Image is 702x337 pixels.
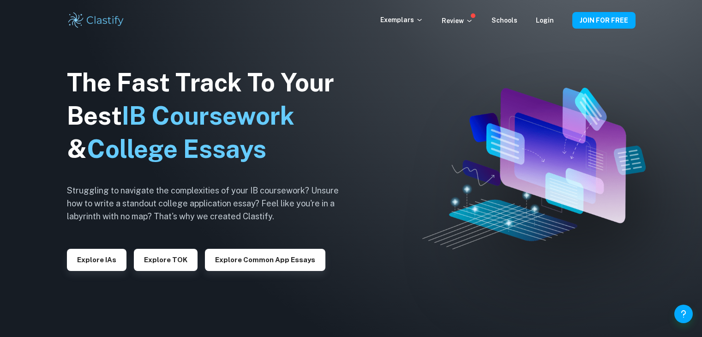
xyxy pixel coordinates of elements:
p: Exemplars [380,15,423,25]
img: Clastify hero [422,88,646,249]
span: College Essays [87,134,266,163]
span: IB Coursework [122,101,294,130]
a: Explore TOK [134,255,198,264]
button: Explore TOK [134,249,198,271]
a: Schools [492,17,517,24]
a: Login [536,17,554,24]
img: Clastify logo [67,11,126,30]
h1: The Fast Track To Your Best & [67,66,353,166]
p: Review [442,16,473,26]
h6: Struggling to navigate the complexities of your IB coursework? Unsure how to write a standout col... [67,184,353,223]
button: Help and Feedback [674,305,693,323]
button: Explore IAs [67,249,126,271]
button: JOIN FOR FREE [572,12,636,29]
a: Explore Common App essays [205,255,325,264]
button: Explore Common App essays [205,249,325,271]
a: Explore IAs [67,255,126,264]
